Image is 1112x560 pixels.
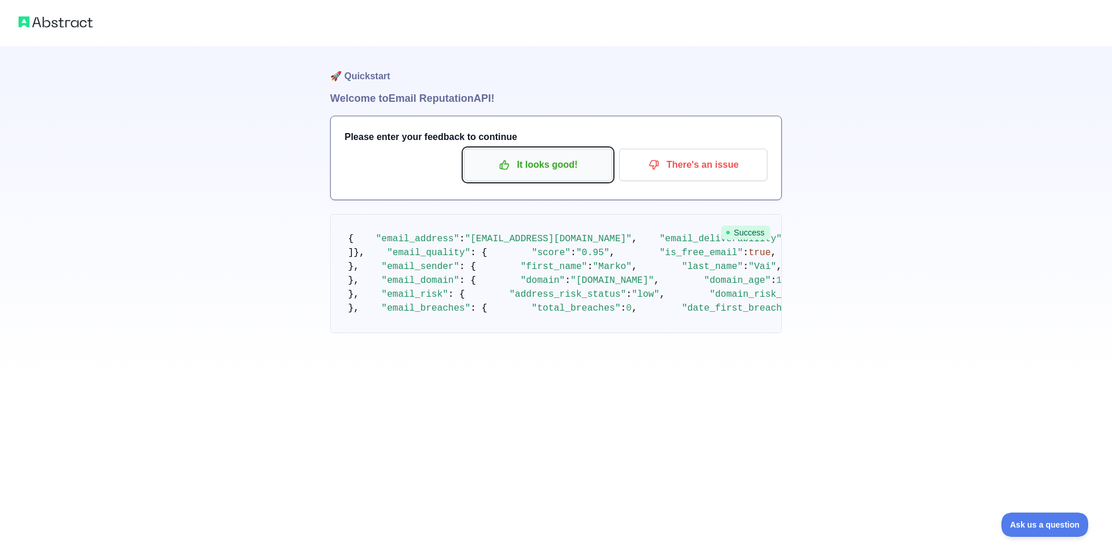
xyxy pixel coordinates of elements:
[459,261,476,272] span: : {
[654,275,660,286] span: ,
[619,149,767,181] button: There's an issue
[748,248,770,258] span: true
[632,234,638,244] span: ,
[345,130,767,144] h3: Please enter your feedback to continue
[382,289,448,300] span: "email_risk"
[682,261,743,272] span: "last_name"
[709,289,821,300] span: "domain_risk_status"
[348,234,354,244] span: {
[771,248,777,258] span: ,
[592,261,631,272] span: "Marko"
[626,303,632,314] span: 0
[330,90,782,106] h1: Welcome to Email Reputation API!
[570,248,576,258] span: :
[459,275,476,286] span: : {
[776,261,782,272] span: ,
[721,226,770,240] span: Success
[376,234,459,244] span: "email_address"
[743,248,749,258] span: :
[459,234,465,244] span: :
[382,303,471,314] span: "email_breaches"
[521,261,587,272] span: "first_name"
[565,275,570,286] span: :
[1001,513,1089,537] iframe: Toggle Customer Support
[387,248,470,258] span: "email_quality"
[576,248,610,258] span: "0.95"
[19,14,93,30] img: Abstract logo
[632,289,660,300] span: "low"
[704,275,771,286] span: "domain_age"
[748,261,776,272] span: "Vai"
[464,149,612,181] button: It looks good!
[330,46,782,90] h1: 🚀 Quickstart
[771,275,777,286] span: :
[632,261,638,272] span: ,
[470,248,487,258] span: : {
[776,275,804,286] span: 11015
[660,289,665,300] span: ,
[632,303,638,314] span: ,
[465,234,632,244] span: "[EMAIL_ADDRESS][DOMAIN_NAME]"
[570,275,654,286] span: "[DOMAIN_NAME]"
[660,248,743,258] span: "is_free_email"
[682,303,799,314] span: "date_first_breached"
[626,289,632,300] span: :
[382,261,459,272] span: "email_sender"
[620,303,626,314] span: :
[521,275,565,286] span: "domain"
[509,289,626,300] span: "address_risk_status"
[609,248,615,258] span: ,
[448,289,465,300] span: : {
[473,155,603,175] p: It looks good!
[587,261,593,272] span: :
[628,155,759,175] p: There's an issue
[382,275,459,286] span: "email_domain"
[660,234,782,244] span: "email_deliverability"
[532,248,570,258] span: "score"
[470,303,487,314] span: : {
[743,261,749,272] span: :
[532,303,621,314] span: "total_breaches"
